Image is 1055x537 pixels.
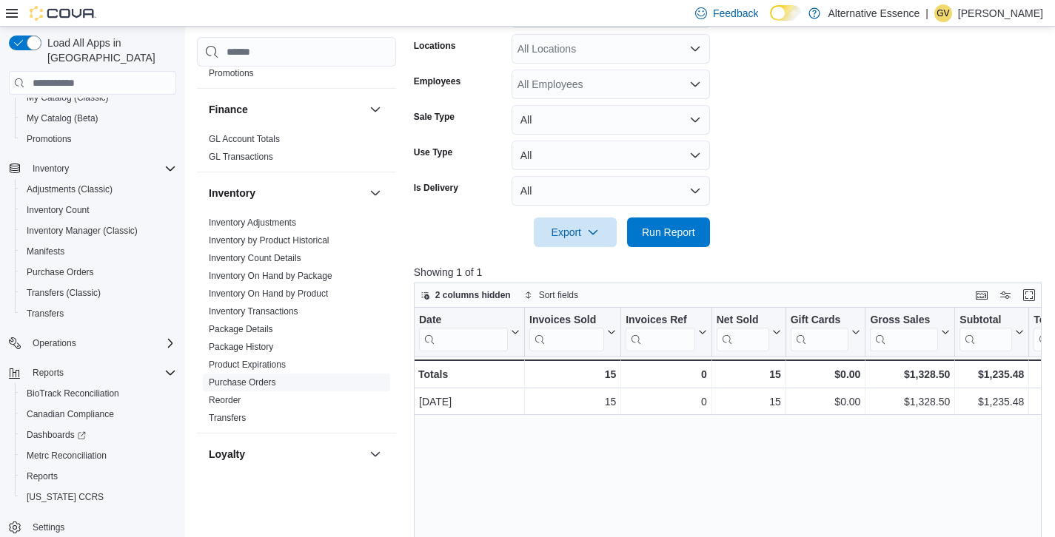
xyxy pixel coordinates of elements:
span: Inventory Manager (Classic) [21,222,176,240]
span: Manifests [27,246,64,257]
a: Purchase Orders [209,377,276,388]
button: Finance [209,102,364,117]
span: BioTrack Reconciliation [27,388,119,399]
div: $1,328.50 [870,393,950,411]
button: Inventory [3,158,182,179]
div: Gross Sales [870,314,938,351]
button: Invoices Ref [626,314,706,351]
a: Inventory On Hand by Package [209,271,332,281]
button: Invoices Sold [529,314,616,351]
span: Export [543,217,608,247]
a: Metrc Reconciliation [21,447,113,465]
a: Transfers [21,305,70,322]
div: $0.00 [791,393,861,411]
span: Reorder [209,394,241,406]
span: Settings [27,518,176,536]
button: Net Sold [716,314,780,351]
span: Run Report [642,225,695,240]
label: Sale Type [414,111,455,123]
span: Transfers [27,308,64,320]
a: Manifests [21,243,70,260]
div: Inventory [197,214,396,433]
span: Promotions [21,130,176,148]
div: Date [419,314,508,328]
a: Inventory On Hand by Product [209,288,328,299]
a: Inventory Count [21,201,96,219]
a: My Catalog (Classic) [21,89,115,107]
span: Inventory On Hand by Product [209,288,328,300]
span: Inventory Count [27,204,90,216]
button: Subtotal [959,314,1024,351]
div: Finance [197,130,396,172]
p: [PERSON_NAME] [958,4,1043,22]
h3: Loyalty [209,447,245,462]
input: Dark Mode [770,5,801,21]
button: Transfers [15,303,182,324]
span: Reports [21,467,176,485]
span: GV [937,4,949,22]
span: Manifests [21,243,176,260]
span: Metrc Reconciliation [21,447,176,465]
span: Purchase Orders [21,263,176,281]
span: GL Transactions [209,151,273,163]
div: Invoices Sold [529,314,604,328]
h3: Inventory [209,186,255,200]
div: $1,235.48 [959,393,1024,411]
div: Net Sold [716,314,768,328]
button: [US_STATE] CCRS [15,487,182,507]
span: Metrc Reconciliation [27,450,107,462]
span: Inventory Transactions [209,305,298,317]
span: Inventory Adjustments [209,217,296,229]
div: Invoices Ref [626,314,694,328]
span: Dashboards [27,429,86,441]
a: My Catalog (Beta) [21,109,104,127]
span: Feedback [713,6,758,21]
a: Package Details [209,324,273,334]
div: Gross Sales [870,314,938,328]
span: Adjustments (Classic) [27,183,113,195]
span: Canadian Compliance [21,405,176,423]
a: Adjustments (Classic) [21,180,118,198]
p: Alternative Essence [828,4,920,22]
button: Open list of options [689,78,701,90]
a: Inventory by Product Historical [209,235,329,246]
span: Washington CCRS [21,488,176,506]
div: Gift Cards [790,314,848,328]
div: Greg Veshinfsky [934,4,952,22]
button: All [512,105,710,135]
button: My Catalog (Classic) [15,87,182,108]
h3: Finance [209,102,248,117]
button: Reports [15,466,182,487]
button: Open list of options [689,43,701,55]
span: My Catalog (Beta) [21,109,176,127]
a: GL Account Totals [209,134,280,144]
span: Inventory On Hand by Package [209,270,332,282]
span: Sort fields [539,289,578,301]
a: Settings [27,519,70,536]
img: Cova [30,6,96,21]
span: Promotions [27,133,72,145]
a: Dashboards [15,425,182,445]
span: GL Account Totals [209,133,280,145]
span: My Catalog (Beta) [27,112,98,124]
div: Gift Card Sales [790,314,848,351]
button: 2 columns hidden [415,286,517,304]
button: Finance [366,101,384,118]
button: Reports [27,364,70,382]
label: Locations [414,40,456,52]
span: My Catalog (Classic) [21,89,176,107]
a: Promotions [209,68,254,78]
span: Package Details [209,323,273,335]
button: Display options [997,286,1014,304]
button: Export [534,217,617,247]
span: Transfers (Classic) [27,287,101,299]
span: Purchase Orders [27,266,94,278]
span: Load All Apps in [GEOGRAPHIC_DATA] [41,36,176,65]
a: Inventory Adjustments [209,217,296,228]
p: Showing 1 of 1 [414,265,1048,280]
button: All [512,176,710,206]
span: Inventory Count [21,201,176,219]
button: Loyalty [366,445,384,463]
div: Invoices Sold [529,314,604,351]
